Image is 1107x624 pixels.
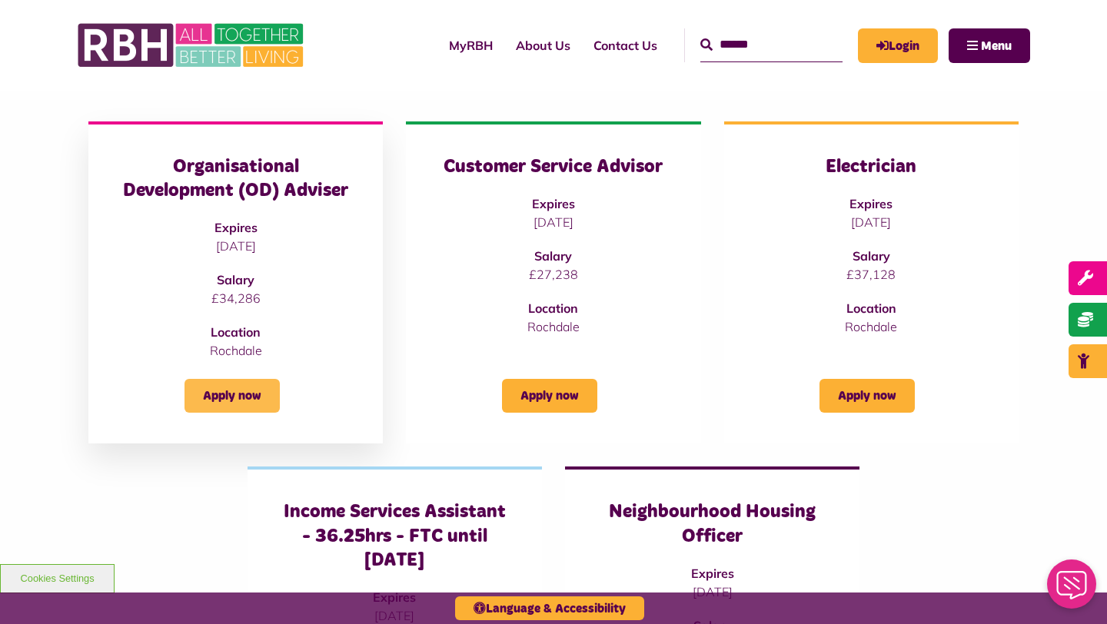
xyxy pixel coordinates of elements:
[755,265,988,284] p: £37,128
[119,289,352,307] p: £34,286
[119,155,352,203] h3: Organisational Development (OD) Adviser
[755,155,988,179] h3: Electrician
[184,379,280,413] a: Apply now
[819,379,915,413] a: Apply now
[949,28,1030,63] button: Navigation
[700,28,843,61] input: Search
[504,25,582,66] a: About Us
[596,583,829,601] p: [DATE]
[596,500,829,548] h3: Neighbourhood Housing Officer
[502,379,597,413] a: Apply now
[373,589,416,605] strong: Expires
[119,341,352,360] p: Rochdale
[849,196,893,211] strong: Expires
[214,220,258,235] strong: Expires
[853,248,890,264] strong: Salary
[534,248,572,264] strong: Salary
[755,317,988,336] p: Rochdale
[437,317,670,336] p: Rochdale
[455,596,644,620] button: Language & Accessibility
[211,324,261,340] strong: Location
[528,300,578,316] strong: Location
[755,213,988,231] p: [DATE]
[1038,555,1107,624] iframe: Netcall Web Assistant for live chat
[77,15,307,75] img: RBH
[217,272,254,287] strong: Salary
[278,500,511,573] h3: Income Services Assistant - 36.25hrs - FTC until [DATE]
[582,25,669,66] a: Contact Us
[437,25,504,66] a: MyRBH
[532,196,575,211] strong: Expires
[437,265,670,284] p: £27,238
[119,237,352,255] p: [DATE]
[691,566,734,581] strong: Expires
[981,40,1012,52] span: Menu
[437,213,670,231] p: [DATE]
[437,155,670,179] h3: Customer Service Advisor
[846,300,896,316] strong: Location
[858,28,938,63] a: MyRBH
